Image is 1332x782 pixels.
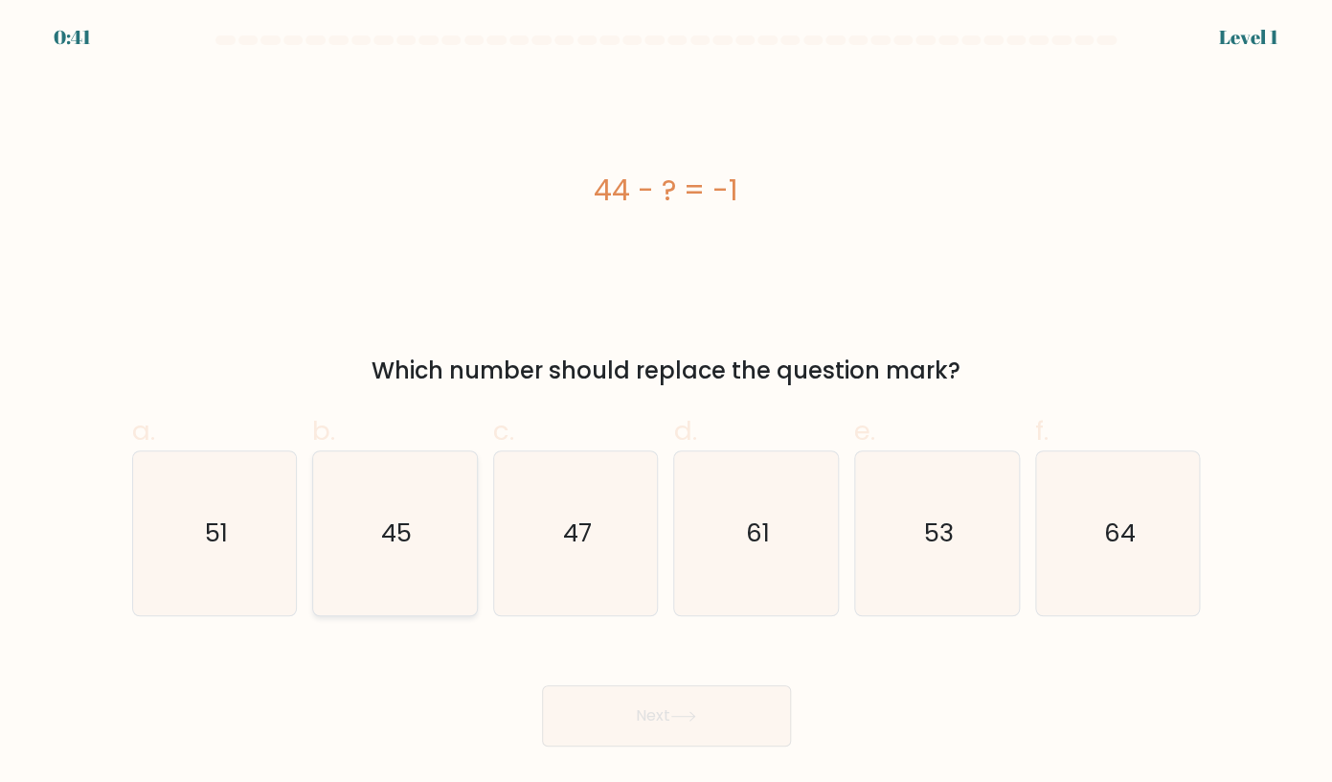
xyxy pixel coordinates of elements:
span: a. [132,412,155,449]
text: 53 [924,516,954,550]
div: 0:41 [54,23,91,52]
text: 61 [746,516,770,550]
span: f. [1035,412,1049,449]
div: Which number should replace the question mark? [144,354,1189,388]
span: e. [854,412,875,449]
text: 47 [563,516,592,550]
div: 44 - ? = -1 [132,169,1201,212]
text: 45 [381,516,412,550]
span: b. [312,412,335,449]
span: d. [673,412,696,449]
div: Level 1 [1219,23,1278,52]
button: Next [542,685,791,747]
text: 64 [1103,516,1135,550]
text: 51 [205,516,228,550]
span: c. [493,412,514,449]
